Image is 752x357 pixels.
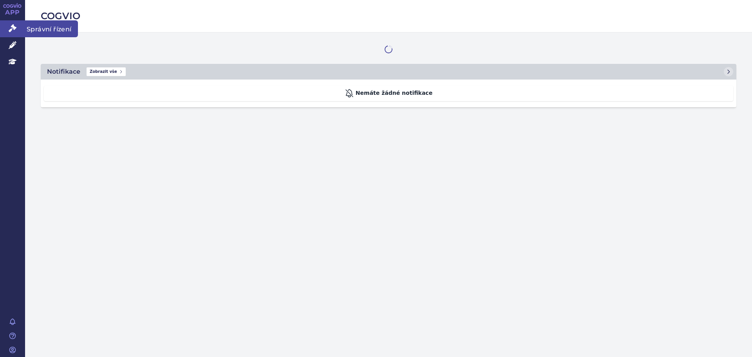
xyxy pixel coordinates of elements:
[41,64,736,80] a: NotifikaceZobrazit vše
[47,67,80,76] h2: Notifikace
[25,20,78,37] span: Správní řízení
[41,9,736,23] h2: COGVIO
[44,86,733,101] div: Nemáte žádné notifikace
[87,67,126,76] span: Zobrazit vše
